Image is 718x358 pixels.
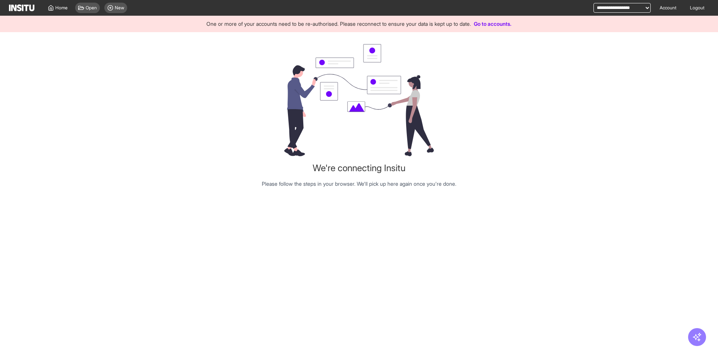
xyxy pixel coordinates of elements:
span: Home [55,5,68,11]
span: Open [86,5,97,11]
img: Logo [9,4,34,11]
span: One or more of your accounts need to be re-authorised. Please reconnect to ensure your data is ke... [206,21,471,27]
p: Please follow the steps in your browser. We'll pick up here again once you're done. [262,180,456,188]
span: New [115,5,124,11]
a: Go to accounts. [474,21,512,27]
h1: We're connecting Insitu [313,162,405,174]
